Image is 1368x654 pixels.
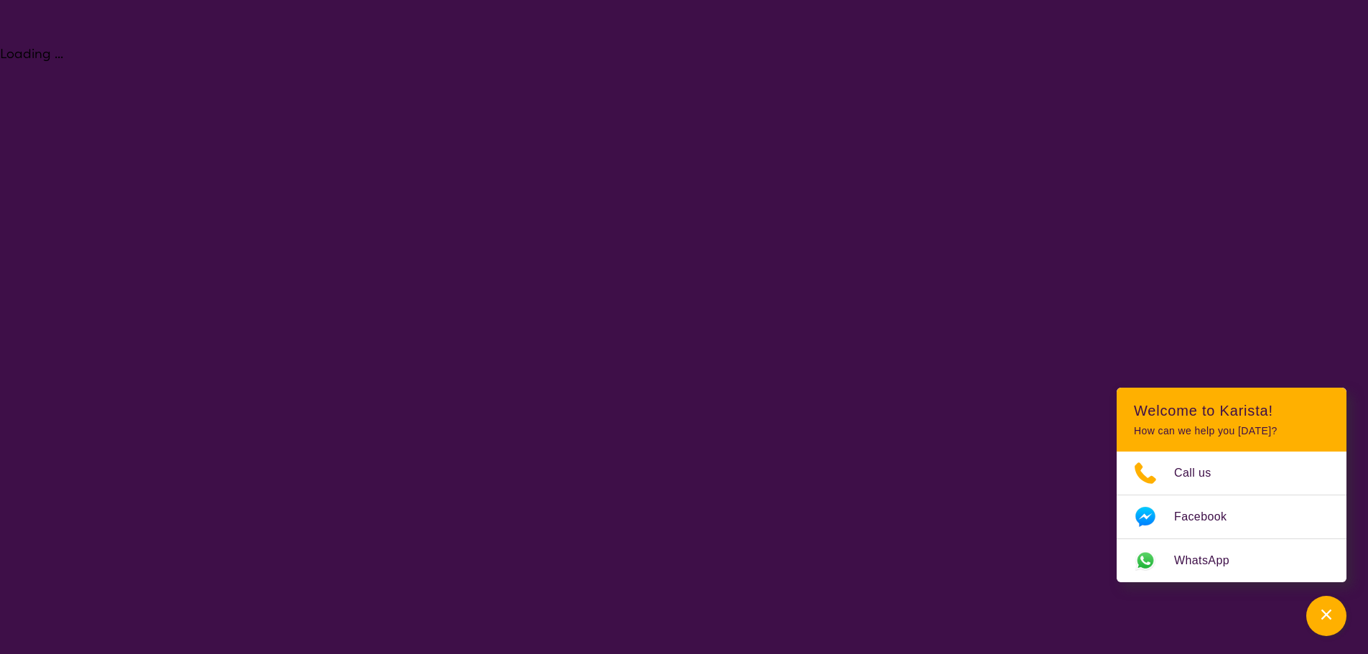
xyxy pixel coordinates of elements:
[1174,462,1229,484] span: Call us
[1306,596,1346,636] button: Channel Menu
[1117,388,1346,582] div: Channel Menu
[1117,539,1346,582] a: Web link opens in a new tab.
[1174,550,1247,571] span: WhatsApp
[1117,452,1346,582] ul: Choose channel
[1134,425,1329,437] p: How can we help you [DATE]?
[1134,402,1329,419] h2: Welcome to Karista!
[1174,506,1244,528] span: Facebook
